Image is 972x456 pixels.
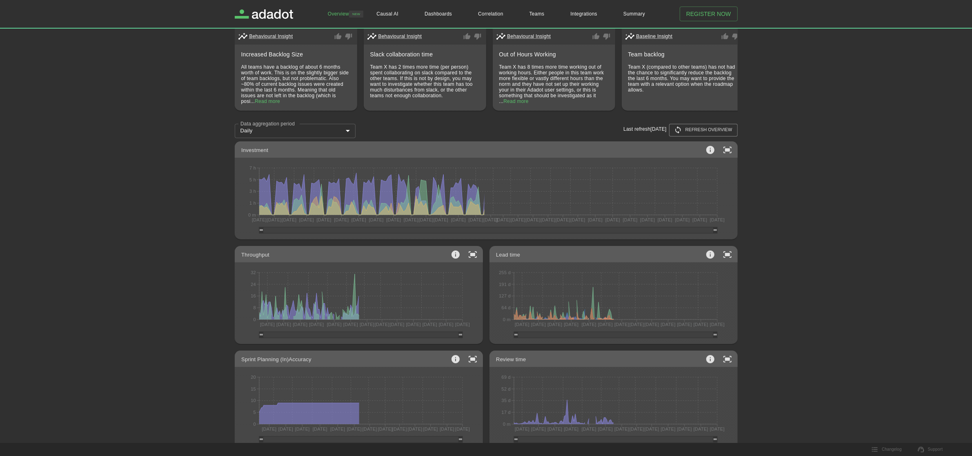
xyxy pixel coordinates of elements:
[253,305,256,310] tspan: 8
[496,217,510,222] tspan: [DATE]
[499,51,609,58] p: Out of Hours Working
[370,64,480,98] p: Team X has 2 times more time (per person) spent collaborating on slack compared to the other team...
[455,427,469,431] tspan: [DATE]
[721,248,734,262] button: expand chart
[540,217,555,222] tspan: [DATE]
[276,322,291,327] tspan: [DATE]
[499,294,511,299] tspan: 127 d
[351,217,366,222] tspan: [DATE]
[251,387,256,391] tspan: 15
[259,436,263,443] g: Min value: undefined, Max value: undefined
[507,34,551,39] p: Behavioural are the insights that are not related to a recent anomaly or change but with the gene...
[629,322,644,327] tspan: [DATE]
[692,217,707,222] tspan: [DATE]
[628,51,738,58] p: Team backlog
[640,217,655,222] tspan: [DATE]
[369,217,383,222] tspan: [DATE]
[312,427,327,431] tspan: [DATE]
[309,322,324,327] tspan: [DATE]
[675,217,690,222] tspan: [DATE]
[240,127,343,135] div: Daily
[347,427,361,431] tspan: [DATE]
[501,387,510,391] tspan: 52 d
[374,322,389,327] tspan: [DATE]
[422,322,437,327] tspan: [DATE]
[723,145,732,155] svg: Expand/Details
[547,427,562,431] tspan: [DATE]
[255,98,280,104] span: tive). Keep an eye to ensure the backlog size is not growing faster than this rhythm as backlogs ...
[334,217,349,222] tspan: [DATE]
[570,217,585,222] tspan: [DATE]
[370,51,480,58] p: Slack collaboration time
[661,322,675,327] tspan: [DATE]
[249,165,256,170] tspan: 7 h
[248,212,256,217] tspan: 0 m
[251,282,256,287] tspan: 24
[423,427,438,431] tspan: [DATE]
[468,354,478,364] svg: Expand/Details
[240,120,295,127] label: Data aggregation period
[249,189,256,194] tspan: 3 h
[614,427,629,431] tspan: [DATE]
[278,427,293,431] tspan: [DATE]
[241,51,351,58] p: Increased Backlog Size
[501,375,510,380] tspan: 69 d
[466,352,480,366] button: expand chart
[407,427,422,431] tspan: [DATE]
[555,217,570,222] tspan: [DATE]
[710,427,724,431] tspan: [DATE]
[723,250,732,259] svg: Expand/Details
[629,427,644,431] tspan: [DATE]
[636,34,673,39] p: Baseline are the insights that are not related to a sudden anomaly but with a change on the basel...
[449,248,463,262] button: View info on metrics
[644,322,659,327] tspan: [DATE]
[359,322,374,327] tspan: [DATE]
[378,427,392,431] tspan: [DATE]
[267,217,281,222] tspan: [DATE]
[531,427,546,431] tspan: [DATE]
[503,98,529,104] span: points potentially to a hard to sustain way of working.
[713,227,717,233] g: Min value: undefined, Max value: undefined
[458,332,463,338] g: Min value: undefined, Max value: undefined
[251,294,256,299] tspan: 16
[378,34,422,39] p: Behavioural are the insights that are not related to a recent anomaly or change but with the gene...
[588,217,603,222] tspan: [DATE]
[721,143,734,157] button: expand chart
[501,398,510,403] tspan: 35 d
[241,64,351,104] p: All teams have a backlog of about 6 months worth of work. This is on the slightly bigger side of ...
[260,322,274,327] tspan: [DATE]
[466,248,480,262] button: expand chart
[295,427,309,431] tspan: [DATE]
[434,217,448,222] tspan: [DATE]
[669,124,738,136] button: Refresh overview
[693,427,708,431] tspan: [DATE]
[316,217,331,222] tspan: [DATE]
[705,250,715,259] svg: Information
[623,217,637,222] tspan: [DATE]
[406,322,420,327] tspan: [DATE]
[262,427,276,431] tspan: [DATE]
[330,427,345,431] tspan: [DATE]
[531,322,546,327] tspan: [DATE]
[713,436,717,443] g: Min value: undefined, Max value: undefined
[661,427,675,431] tspan: [DATE]
[598,427,612,431] tspan: [DATE]
[723,354,732,364] svg: Expand/Details
[867,443,906,456] button: Changelog
[705,354,715,364] svg: Information
[514,322,529,327] tspan: [DATE]
[235,9,294,19] a: Adadot Homepage
[713,332,717,338] g: Min value: undefined, Max value: undefined
[249,177,256,182] tspan: 5 h
[327,322,341,327] tspan: [DATE]
[259,332,263,338] g: Min value: undefined, Max value: undefined
[598,322,612,327] tspan: [DATE]
[449,352,463,366] button: View info on metrics
[677,322,692,327] tspan: [DATE]
[249,34,293,39] p: Behavioural are the insights that are not related to a recent anomaly or change but with the gene...
[362,427,377,431] tspan: [DATE]
[514,436,518,443] g: Min value: undefined, Max value: undefined
[503,422,510,427] tspan: 0 m
[259,227,263,233] g: Min value: undefined, Max value: undefined
[251,398,256,403] tspan: 10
